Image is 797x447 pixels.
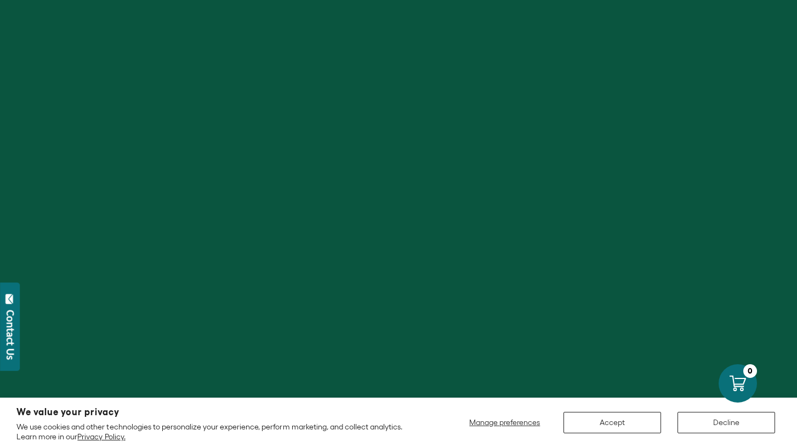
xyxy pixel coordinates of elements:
span: Manage preferences [469,418,540,427]
h2: We value your privacy [16,408,424,417]
div: 0 [743,364,757,378]
button: Decline [678,412,775,433]
p: We use cookies and other technologies to personalize your experience, perform marketing, and coll... [16,422,424,442]
button: Manage preferences [463,412,547,433]
a: Privacy Policy. [77,432,125,441]
button: Accept [563,412,661,433]
div: Contact Us [5,310,16,360]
